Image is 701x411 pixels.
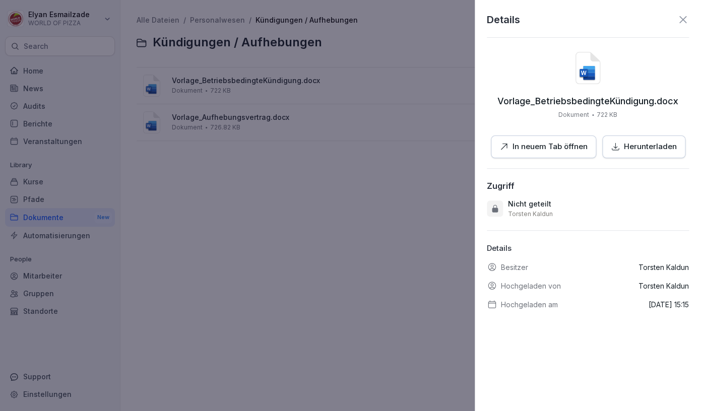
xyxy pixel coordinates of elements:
p: Torsten Kaldun [508,210,553,218]
p: Torsten Kaldun [639,281,689,291]
p: Hochgeladen von [501,281,561,291]
p: Torsten Kaldun [639,262,689,272]
p: Details [487,243,689,254]
p: Besitzer [501,262,528,272]
p: Details [487,12,520,27]
div: Zugriff [487,181,515,191]
p: 722 KB [597,110,617,119]
button: In neuem Tab öffnen [491,135,596,158]
button: Herunterladen [602,135,685,158]
p: Herunterladen [624,141,677,153]
p: [DATE] 15:15 [649,299,689,310]
p: In neuem Tab öffnen [513,141,588,153]
p: Vorlage_BetriebsbedingteKündigung.docx [497,96,678,106]
p: Nicht geteilt [508,199,551,209]
p: Dokument [558,110,589,119]
p: Hochgeladen am [501,299,558,310]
